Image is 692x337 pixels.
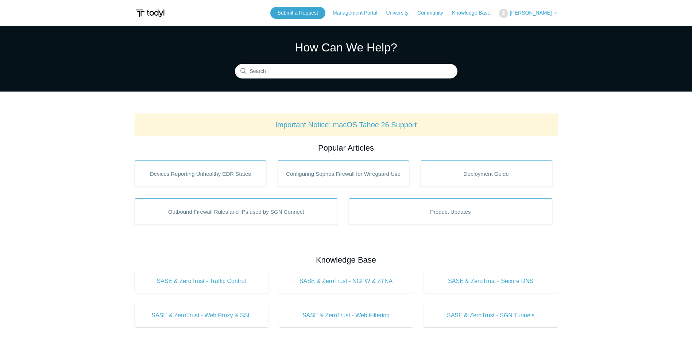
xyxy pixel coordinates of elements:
a: SASE & ZeroTrust - NGFW & ZTNA [279,270,413,293]
span: SASE & ZeroTrust - Secure DNS [435,277,547,286]
a: Management Portal [333,9,384,17]
input: Search [235,64,457,79]
button: [PERSON_NAME] [499,9,557,18]
a: SASE & ZeroTrust - Web Proxy & SSL [135,304,268,327]
a: SASE & ZeroTrust - SGN Tunnels [424,304,558,327]
h2: Knowledge Base [135,254,558,266]
a: University [386,9,415,17]
a: SASE & ZeroTrust - Traffic Control [135,270,268,293]
a: Submit a Request [270,7,325,19]
a: Important Notice: macOS Tahoe 26 Support [275,121,417,129]
h1: How Can We Help? [235,39,457,56]
a: Knowledge Base [452,9,498,17]
img: Todyl Support Center Help Center home page [135,7,166,20]
a: Outbound Firewall Rules and IPs used by SGN Connect [135,198,338,225]
a: SASE & ZeroTrust - Web Filtering [279,304,413,327]
a: Deployment Guide [420,160,552,187]
span: SASE & ZeroTrust - Web Filtering [290,311,402,320]
span: [PERSON_NAME] [510,10,552,16]
a: Configuring Sophos Firewall for Wireguard Use [277,160,409,187]
span: SASE & ZeroTrust - SGN Tunnels [435,311,547,320]
span: SASE & ZeroTrust - Traffic Control [146,277,258,286]
a: Devices Reporting Unhealthy EDR States [135,160,267,187]
a: Community [417,9,451,17]
a: SASE & ZeroTrust - Secure DNS [424,270,558,293]
span: SASE & ZeroTrust - NGFW & ZTNA [290,277,402,286]
span: SASE & ZeroTrust - Web Proxy & SSL [146,311,258,320]
h2: Popular Articles [135,142,558,154]
a: Product Updates [349,198,552,225]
